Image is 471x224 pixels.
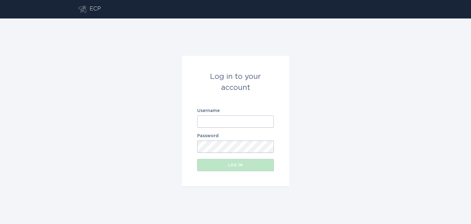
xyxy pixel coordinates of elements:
[197,71,274,93] div: Log in to your account
[78,6,86,13] button: Go to dashboard
[200,163,271,167] div: Log in
[197,134,274,138] label: Password
[90,6,101,13] div: ECP
[197,109,274,113] label: Username
[197,159,274,171] button: Log in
